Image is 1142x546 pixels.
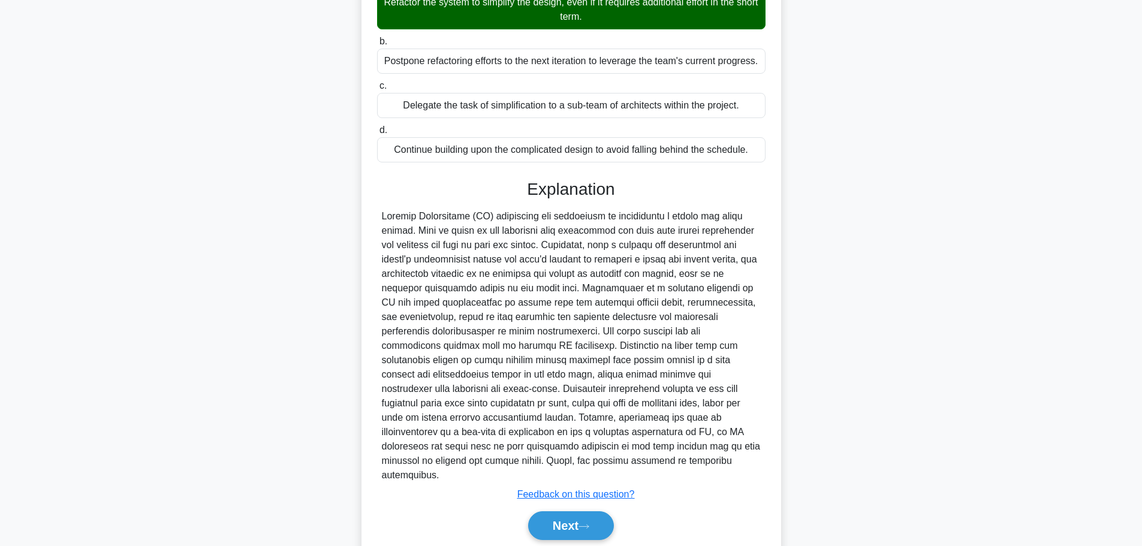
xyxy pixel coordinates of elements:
[517,489,635,499] a: Feedback on this question?
[377,93,766,118] div: Delegate the task of simplification to a sub-team of architects within the project.
[379,80,387,91] span: c.
[379,125,387,135] span: d.
[377,49,766,74] div: Postpone refactoring efforts to the next iteration to leverage the team's current progress.
[379,36,387,46] span: b.
[377,137,766,162] div: Continue building upon the complicated design to avoid falling behind the schedule.
[528,511,614,540] button: Next
[382,209,761,482] div: Loremip Dolorsitame (CO) adipiscing eli seddoeiusm te incididuntu l etdolo mag aliqu enimad. Mini...
[384,179,758,200] h3: Explanation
